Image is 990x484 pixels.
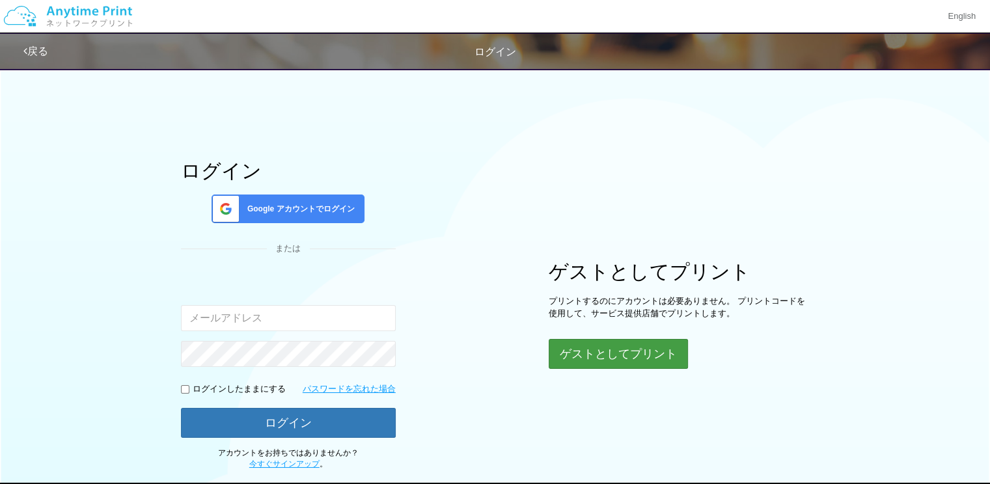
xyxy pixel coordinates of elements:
p: ログインしたままにする [193,383,286,396]
p: アカウントをお持ちではありませんか？ [181,448,396,470]
h1: ゲストとしてプリント [549,261,809,282]
span: ログイン [474,46,516,57]
button: ゲストとしてプリント [549,339,688,369]
a: 戻る [23,46,48,57]
span: 。 [249,459,327,468]
span: Google アカウントでログイン [242,204,355,215]
a: パスワードを忘れた場合 [303,383,396,396]
div: または [181,243,396,255]
input: メールアドレス [181,305,396,331]
button: ログイン [181,408,396,438]
a: 今すぐサインアップ [249,459,320,468]
h1: ログイン [181,160,396,181]
p: プリントするのにアカウントは必要ありません。 プリントコードを使用して、サービス提供店舗でプリントします。 [549,295,809,319]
